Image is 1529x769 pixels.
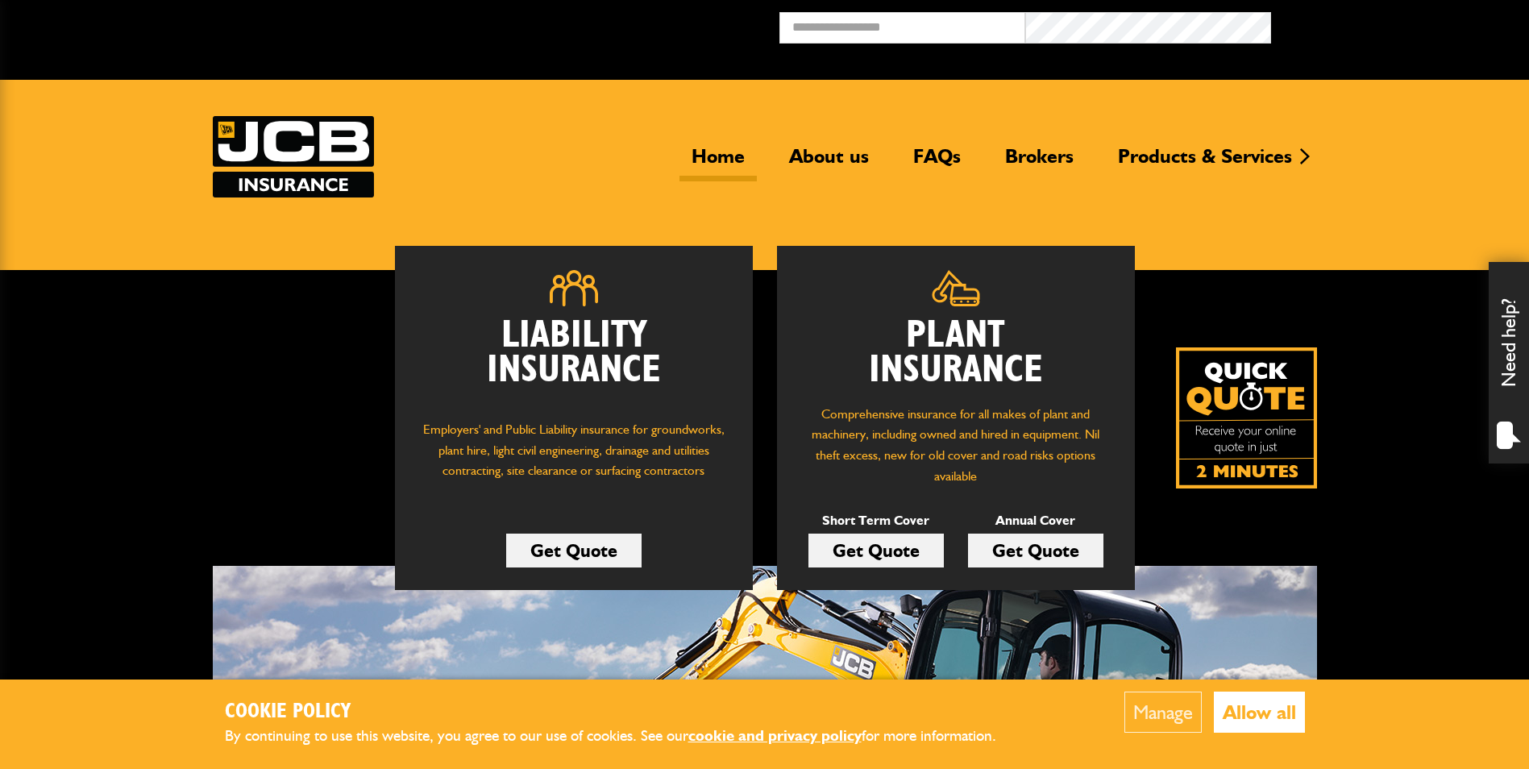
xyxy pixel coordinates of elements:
h2: Cookie Policy [225,700,1023,725]
p: Annual Cover [968,510,1103,531]
button: Manage [1124,692,1202,733]
button: Broker Login [1271,12,1517,37]
a: About us [777,144,881,181]
p: By continuing to use this website, you agree to our use of cookies. See our for more information. [225,724,1023,749]
p: Comprehensive insurance for all makes of plant and machinery, including owned and hired in equipm... [801,404,1111,486]
a: Home [679,144,757,181]
img: Quick Quote [1176,347,1317,488]
button: Allow all [1214,692,1305,733]
a: JCB Insurance Services [213,116,374,197]
a: Brokers [993,144,1086,181]
p: Short Term Cover [808,510,944,531]
a: cookie and privacy policy [688,726,862,745]
a: Get Quote [808,534,944,567]
div: Need help? [1489,262,1529,463]
img: JCB Insurance Services logo [213,116,374,197]
p: Employers' and Public Liability insurance for groundworks, plant hire, light civil engineering, d... [419,419,729,497]
a: Get your insurance quote isn just 2-minutes [1176,347,1317,488]
a: Products & Services [1106,144,1304,181]
a: Get Quote [968,534,1103,567]
a: FAQs [901,144,973,181]
a: Get Quote [506,534,642,567]
h2: Liability Insurance [419,318,729,404]
h2: Plant Insurance [801,318,1111,388]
